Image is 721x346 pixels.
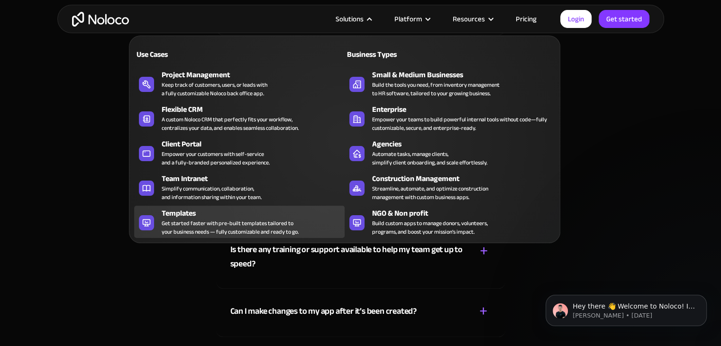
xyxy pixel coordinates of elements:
a: home [72,12,129,27]
div: Construction Management [372,173,559,184]
div: Build the tools you need, from inventory management to HR software, tailored to your growing busi... [372,81,500,98]
div: Solutions [336,13,364,25]
div: Platform [383,13,441,25]
div: Get started faster with pre-built templates tailored to your business needs — fully customizable ... [162,219,299,236]
div: Can I make changes to my app after it’s been created? [230,304,417,319]
a: Construction ManagementStreamline, automate, and optimize constructionmanagement with custom busi... [345,171,555,203]
div: Flexible CRM [162,104,349,115]
a: Pricing [504,13,548,25]
div: Empower your teams to build powerful internal tools without code—fully customizable, secure, and ... [372,115,550,132]
div: Build custom apps to manage donors, volunteers, programs, and boost your mission’s impact. [372,219,488,236]
nav: Solutions [129,22,560,243]
a: Flexible CRMA custom Noloco CRM that perfectly fits your workflow,centralizes your data, and enab... [134,102,345,134]
div: + [479,303,488,319]
a: Get started [599,10,649,28]
div: Platform [394,13,422,25]
a: Business Types [345,43,555,65]
div: Automate tasks, manage clients, simplify client onboarding, and scale effortlessly. [372,150,487,167]
a: NGO & Non profitBuild custom apps to manage donors, volunteers,programs, and boost your mission’s... [345,206,555,238]
a: Client PortalEmpower your customers with self-serviceand a fully-branded personalized experience. [134,137,345,169]
div: Solutions [324,13,383,25]
div: Resources [453,13,485,25]
div: Is there any training or support available to help my team get up to speed? [230,243,466,271]
a: Small & Medium BusinessesBuild the tools you need, from inventory managementto HR software, tailo... [345,67,555,100]
div: + [480,243,488,259]
div: Team Intranet [162,173,349,184]
div: Use Cases [134,49,236,60]
div: NGO & Non profit [372,208,559,219]
a: EnterpriseEmpower your teams to build powerful internal tools without code—fully customizable, se... [345,102,555,134]
div: Simplify communication, collaboration, and information sharing within your team. [162,184,262,201]
div: Agencies [372,138,559,150]
div: A custom Noloco CRM that perfectly fits your workflow, centralizes your data, and enables seamles... [162,115,299,132]
a: Project ManagementKeep track of customers, users, or leads witha fully customizable Noloco back o... [134,67,345,100]
div: Empower your customers with self-service and a fully-branded personalized experience. [162,150,270,167]
a: Team IntranetSimplify communication, collaboration,and information sharing within your team. [134,171,345,203]
a: AgenciesAutomate tasks, manage clients,simplify client onboarding, and scale effortlessly. [345,137,555,169]
div: Templates [162,208,349,219]
div: Business Types [345,49,446,60]
div: Client Portal [162,138,349,150]
div: Resources [441,13,504,25]
div: Keep track of customers, users, or leads with a fully customizable Noloco back office app. [162,81,267,98]
div: Project Management [162,69,349,81]
div: Small & Medium Businesses [372,69,559,81]
div: Streamline, automate, and optimize construction management with custom business apps. [372,184,488,201]
a: TemplatesGet started faster with pre-built templates tailored toyour business needs — fully custo... [134,206,345,238]
a: Use Cases [134,43,345,65]
div: Enterprise [372,104,559,115]
a: Login [560,10,592,28]
iframe: Intercom notifications message [531,275,721,341]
